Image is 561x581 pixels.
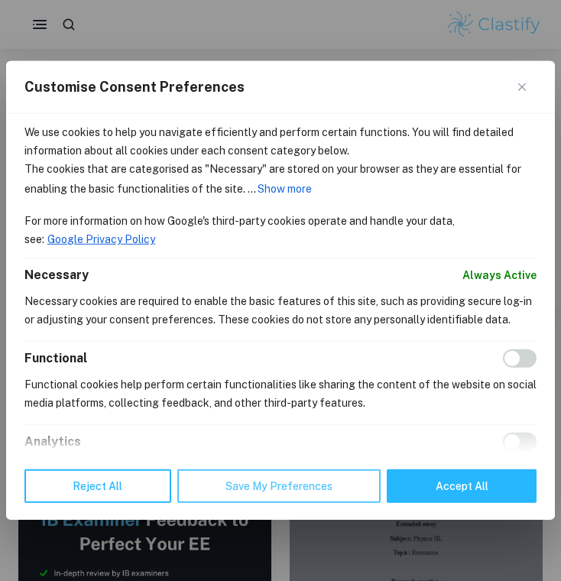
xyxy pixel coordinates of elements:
span: Always Active [462,266,537,284]
p: We use cookies to help you navigate efficiently and perform certain functions. You will find deta... [24,123,537,160]
img: Close [518,83,526,91]
button: Show more [256,178,313,200]
div: Customise Consent Preferences [6,61,555,520]
a: Google Privacy Policy [47,232,156,246]
button: Reject All [24,469,171,503]
button: Necessary [24,266,89,284]
p: Necessary cookies are required to enable the basic features of this site, such as providing secur... [24,292,537,329]
button: Close [518,78,537,96]
input: Enable Functional [503,349,537,368]
p: For more information on how Google's third-party cookies operate and handle your data, see: [24,212,537,248]
button: Save My Preferences [177,469,381,503]
p: Functional cookies help perform certain functionalities like sharing the content of the website o... [24,375,537,412]
p: The cookies that are categorised as "Necessary" are stored on your browser as they are essential ... [24,160,537,200]
span: Customise Consent Preferences [24,78,245,96]
button: Accept All [387,469,537,503]
button: Functional [24,349,87,368]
